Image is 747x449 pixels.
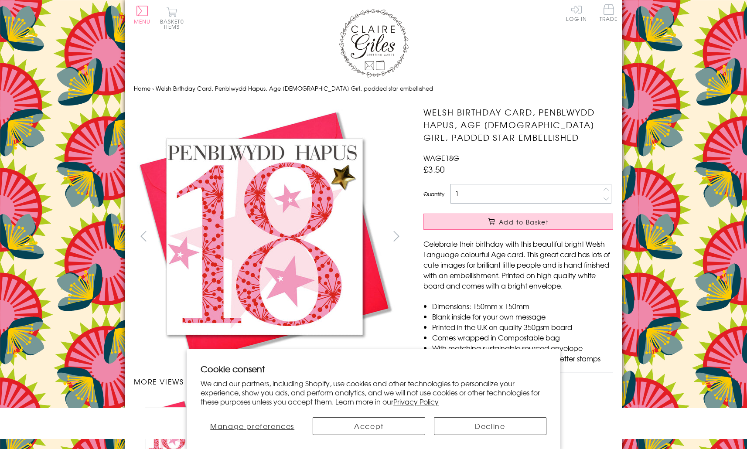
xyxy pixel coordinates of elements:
[566,4,587,21] a: Log In
[156,84,433,92] span: Welsh Birthday Card, Penblwydd Hapus, Age [DEMOGRAPHIC_DATA] Girl, padded star embellished
[134,376,406,387] h3: More views
[423,190,444,198] label: Quantity
[134,17,151,25] span: Menu
[600,4,618,21] span: Trade
[423,153,459,163] span: WAGE18G
[432,332,613,343] li: Comes wrapped in Compostable bag
[313,417,425,435] button: Accept
[423,163,445,175] span: £3.50
[432,322,613,332] li: Printed in the U.K on quality 350gsm board
[386,226,406,246] button: next
[201,417,304,435] button: Manage preferences
[210,421,294,431] span: Manage preferences
[339,9,409,78] img: Claire Giles Greetings Cards
[423,106,613,143] h1: Welsh Birthday Card, Penblwydd Hapus, Age [DEMOGRAPHIC_DATA] Girl, padded star embellished
[134,84,150,92] a: Home
[423,214,613,230] button: Add to Basket
[432,311,613,322] li: Blank inside for your own message
[160,7,184,29] button: Basket0 items
[164,17,184,31] span: 0 items
[423,238,613,291] p: Celebrate their birthday with this beautiful bright Welsh Language colourful Age card. This great...
[134,80,614,98] nav: breadcrumbs
[432,301,613,311] li: Dimensions: 150mm x 150mm
[600,4,618,23] a: Trade
[434,417,546,435] button: Decline
[152,84,154,92] span: ›
[201,379,546,406] p: We and our partners, including Shopify, use cookies and other technologies to personalize your ex...
[134,226,153,246] button: prev
[393,396,439,407] a: Privacy Policy
[432,343,613,353] li: With matching sustainable sourced envelope
[406,106,668,367] img: Welsh Birthday Card, Penblwydd Hapus, Age 18 Girl, padded star embellished
[133,106,395,367] img: Welsh Birthday Card, Penblwydd Hapus, Age 18 Girl, padded star embellished
[201,363,546,375] h2: Cookie consent
[499,218,549,226] span: Add to Basket
[134,6,151,24] button: Menu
